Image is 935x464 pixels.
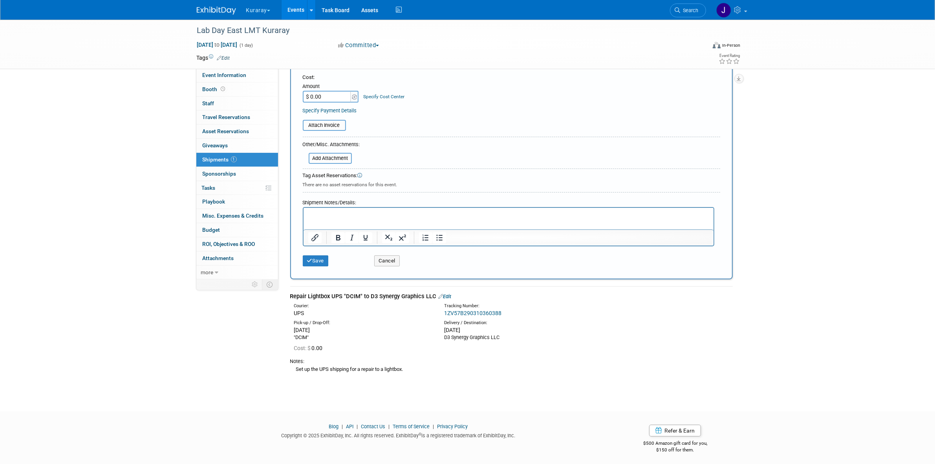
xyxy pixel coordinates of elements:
[419,432,421,436] sup: ®
[303,74,720,81] div: Cost:
[196,139,278,152] a: Giveaways
[196,181,278,195] a: Tasks
[355,424,360,429] span: |
[444,326,582,334] div: [DATE]
[444,303,620,309] div: Tracking Number:
[196,83,278,96] a: Booth
[203,100,214,106] span: Staff
[197,7,236,15] img: ExhibitDay
[196,167,278,181] a: Sponsorships
[203,198,225,205] span: Playbook
[202,185,216,191] span: Tasks
[670,4,706,17] a: Search
[431,424,436,429] span: |
[612,447,739,453] div: $150 off for them.
[196,209,278,223] a: Misc. Expenses & Credits
[294,345,326,351] span: 0.00
[203,241,255,247] span: ROI, Objectives & ROO
[203,213,264,219] span: Misc. Expenses & Credits
[374,255,400,266] button: Cancel
[716,3,731,18] img: Justin Newborn
[239,43,253,48] span: (1 day)
[203,142,228,149] span: Giveaways
[303,196,714,207] div: Shipment Notes/Details:
[294,320,432,326] div: Pick-up / Drop-Off:
[203,255,234,261] span: Attachments
[612,435,739,453] div: $500 Amazon gift card for you,
[444,310,501,316] a: 1ZV57B290310360388
[303,255,329,266] button: Save
[196,153,278,167] a: Shipments1
[203,114,251,120] span: Travel Reservations
[303,180,720,188] div: There are no asset reservations for this event.
[203,156,237,163] span: Shipments
[393,424,430,429] a: Terms of Service
[722,42,740,48] div: In-Person
[363,94,404,99] a: Specify Cost Center
[196,237,278,251] a: ROI, Objectives & ROO
[444,334,582,341] div: D3 Synergy Graphics LLC
[335,41,382,50] button: Committed
[444,320,582,326] div: Delivery / Destination:
[294,309,432,317] div: UPS
[419,232,432,243] button: Numbered list
[345,232,358,243] button: Italic
[203,227,220,233] span: Budget
[294,345,312,351] span: Cost: $
[197,54,230,62] td: Tags
[713,42,721,48] img: Format-Inperson.png
[290,358,733,365] div: Notes:
[304,208,714,229] iframe: Rich Text Area
[660,41,741,53] div: Event Format
[220,86,227,92] span: Booth not reserved yet
[303,83,360,91] div: Amount
[196,110,278,124] a: Travel Reservations
[346,424,353,429] a: API
[196,97,278,110] a: Staff
[382,232,395,243] button: Subscript
[290,365,733,373] div: Set up the UPS shipping for a repair to a lightbox.
[203,72,247,78] span: Event Information
[196,195,278,209] a: Playbook
[432,232,446,243] button: Bullet list
[196,223,278,237] a: Budget
[294,326,432,334] div: [DATE]
[217,55,230,61] a: Edit
[196,266,278,279] a: more
[294,303,432,309] div: Courier:
[203,86,227,92] span: Booth
[197,430,600,439] div: Copyright © 2025 ExhibitDay, Inc. All rights reserved. ExhibitDay is a registered trademark of Ex...
[196,68,278,82] a: Event Information
[329,424,339,429] a: Blog
[294,334,432,341] div: "DCIM"
[214,42,221,48] span: to
[290,292,733,301] div: Repair Lightbox UPS "DCIM" to D3 Synergy Graphics LLC
[249,279,262,290] td: Personalize Event Tab Strip
[439,293,452,299] a: Edit
[681,7,699,13] span: Search
[197,41,238,48] span: [DATE] [DATE]
[340,424,345,429] span: |
[194,24,694,38] div: Lab Day East LMT Kuraray
[203,128,249,134] span: Asset Reservations
[203,171,236,177] span: Sponsorships
[719,54,740,58] div: Event Rating
[361,424,385,429] a: Contact Us
[395,232,409,243] button: Superscript
[308,232,322,243] button: Insert/edit link
[649,425,701,436] a: Refer & Earn
[201,269,214,275] span: more
[262,279,278,290] td: Toggle Event Tabs
[386,424,392,429] span: |
[231,156,237,162] span: 1
[331,232,344,243] button: Bold
[303,108,357,114] a: Specify Payment Details
[196,125,278,138] a: Asset Reservations
[196,251,278,265] a: Attachments
[303,141,360,150] div: Other/Misc. Attachments:
[303,172,720,180] div: Tag Asset Reservations:
[437,424,468,429] a: Privacy Policy
[359,232,372,243] button: Underline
